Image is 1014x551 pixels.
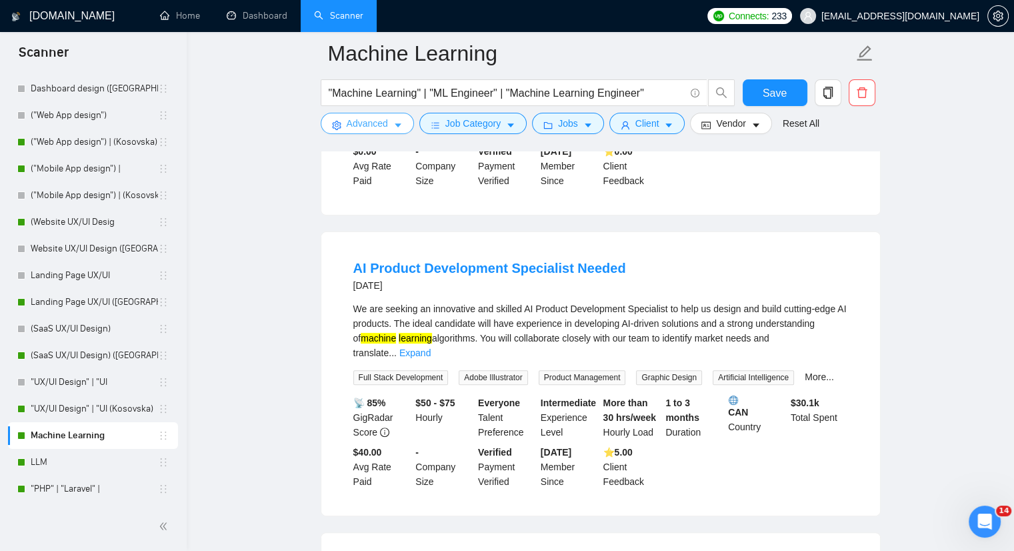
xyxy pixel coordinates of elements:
li: (SaaS UX/UI Design) (Kosovska) [8,342,178,369]
b: 1 to 3 months [665,398,699,423]
li: "PHP" | "Laravel" | [8,476,178,502]
span: holder [158,350,169,361]
a: ("Mobile App design") | (Kosovska) [31,182,158,209]
span: folder [543,120,553,130]
li: ("Mobile App design") | [8,155,178,182]
b: $40.00 [353,447,382,458]
span: caret-down [664,120,673,130]
a: Website UX/UI Design ([GEOGRAPHIC_DATA]) [31,235,158,262]
span: 233 [771,9,786,23]
a: "UX/UI Design" | "UI (Kosovska) [31,396,158,422]
a: Reset All [783,116,819,131]
a: "PHP" | "Laravel" | [31,476,158,502]
li: (Website UX/UI Desig [8,209,178,235]
span: Graphic Design [636,370,702,385]
li: "UX/UI Design" | "UI [8,369,178,396]
div: Company Size [413,445,475,489]
a: setting [987,11,1009,21]
button: folderJobscaret-down [532,113,604,134]
li: ("Mobile App design") | (Kosovska) [8,182,178,209]
div: Hourly Load [601,396,663,440]
div: Avg Rate Paid [351,445,413,489]
div: Experience Level [538,396,601,440]
span: search [709,87,734,99]
a: Machine Learning [31,422,158,449]
span: info-circle [691,89,699,97]
li: (SaaS UX/UI Design) [8,316,178,342]
input: Scanner name... [328,37,853,70]
span: holder [158,163,169,174]
span: user [621,120,630,130]
span: holder [158,430,169,441]
button: settingAdvancedcaret-down [321,113,414,134]
span: Full Stack Development [353,370,449,385]
div: [DATE] [353,278,626,294]
span: double-left [159,520,172,533]
a: Landing Page UX/UI [31,262,158,289]
button: barsJob Categorycaret-down [419,113,527,134]
div: Payment Verified [475,144,538,188]
a: Expand [399,348,431,358]
span: copy [815,87,841,99]
li: Machine Learning [8,422,178,449]
a: LLM [31,449,158,476]
span: Connects: [729,9,769,23]
b: $ 30.1k [791,398,819,408]
span: Scanner [8,43,79,71]
a: (SaaS UX/UI Design) ([GEOGRAPHIC_DATA]) [31,342,158,369]
button: userClientcaret-down [609,113,685,134]
b: Verified [478,447,512,458]
span: setting [988,11,1008,21]
li: ("Web App design") [8,102,178,129]
span: setting [332,120,341,130]
a: searchScanner [314,10,363,21]
b: $50 - $75 [415,398,455,408]
input: Search Freelance Jobs... [329,85,685,101]
li: ("Web App design") | (Kosovska) [8,129,178,155]
b: More than 30 hrs/week [603,398,656,423]
div: Company Size [413,144,475,188]
div: Client Feedback [601,144,663,188]
span: ... [389,348,397,358]
span: Save [763,85,787,101]
a: Landing Page UX/UI ([GEOGRAPHIC_DATA]) [31,289,158,316]
a: dashboardDashboard [227,10,287,21]
button: idcardVendorcaret-down [690,113,771,134]
img: upwork-logo.png [713,11,724,21]
li: Landing Page UX/UI [8,262,178,289]
span: Product Management [539,370,626,385]
a: More... [805,372,834,382]
li: Dashboard design (Kosovska) [8,75,178,102]
span: holder [158,457,169,468]
span: holder [158,297,169,308]
a: homeHome [160,10,200,21]
span: 14 [996,506,1011,516]
b: CAN [728,396,785,418]
span: holder [158,377,169,388]
span: user [803,11,813,21]
img: 🌐 [729,396,738,405]
a: ("Web App design") | (Kosovska) [31,129,158,155]
img: logo [11,6,21,27]
b: Intermediate [541,398,596,408]
span: caret-down [583,120,593,130]
a: (Website UX/UI Desig [31,209,158,235]
span: holder [158,190,169,201]
div: Country [725,396,788,440]
li: LLM [8,449,178,476]
b: [DATE] [541,447,571,458]
span: Adobe Illustrator [459,370,527,385]
mark: learning [399,333,432,344]
span: Advanced [347,116,388,131]
span: info-circle [380,428,389,437]
span: Vendor [716,116,745,131]
div: Member Since [538,144,601,188]
span: holder [158,270,169,281]
span: holder [158,324,169,334]
span: holder [158,243,169,254]
span: idcard [701,120,711,130]
a: ("Mobile App design") | [31,155,158,182]
b: 📡 85% [353,398,386,408]
b: ⭐️ 5.00 [603,447,633,458]
a: ("Web App design") [31,102,158,129]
